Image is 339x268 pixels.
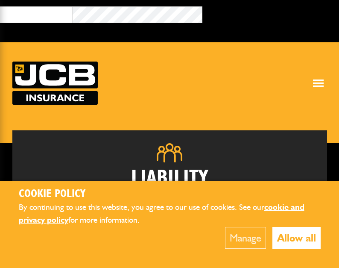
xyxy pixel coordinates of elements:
button: Manage [225,227,266,249]
h2: Liability Insurance [25,169,314,206]
button: Allow all [272,227,321,249]
h2: Cookie Policy [19,188,321,201]
button: Broker Login [202,6,333,20]
a: JCB Insurance Services [12,62,98,105]
img: JCB Insurance Services logo [12,62,98,105]
p: By continuing to use this website, you agree to our use of cookies. See our for more information. [19,201,321,227]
